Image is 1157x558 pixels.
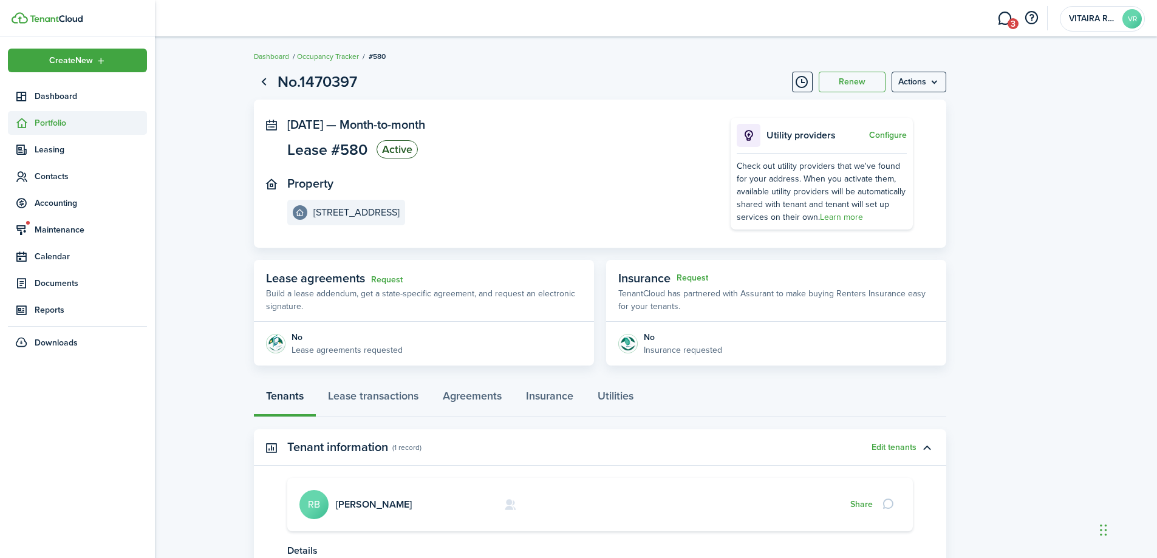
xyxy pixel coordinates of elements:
button: Configure [869,131,907,140]
span: Reports [35,304,147,316]
button: Open menu [8,49,147,72]
span: Calendar [35,250,147,263]
button: Share [850,500,873,509]
h1: No.1470397 [278,70,357,94]
span: [DATE] [287,115,323,134]
span: Leasing [35,143,147,156]
span: Contacts [35,170,147,183]
div: Check out utility providers that we've found for your address. When you activate them, available ... [737,160,907,223]
a: Reports [8,298,147,322]
a: Lease transactions [316,381,431,417]
a: Dashboard [8,84,147,108]
a: Go back [254,72,275,92]
span: Dashboard [35,90,147,103]
button: Open resource center [1021,8,1042,29]
div: No [644,331,722,344]
a: Insurance [514,381,585,417]
avatar-text: VR [1122,9,1142,29]
p: Build a lease addendum, get a state-specific agreement, and request an electronic signature. [266,287,582,313]
span: — [326,115,336,134]
p: Lease agreements requested [292,344,403,356]
p: TenantCloud has partnered with Assurant to make buying Renters Insurance easy for your tenants. [618,287,934,313]
button: Renew [819,72,886,92]
a: Occupancy Tracker [297,51,359,62]
iframe: Chat Widget [955,427,1157,558]
span: Insurance [618,269,671,287]
menu-btn: Actions [892,72,946,92]
status: Active [377,140,418,158]
panel-main-subtitle: (1 record) [392,442,422,453]
a: Request [371,275,403,285]
span: #580 [369,51,386,62]
span: Lease agreements [266,269,365,287]
p: Details [287,543,913,558]
button: Open menu [892,72,946,92]
a: [PERSON_NAME] [336,497,412,511]
img: TenantCloud [12,12,28,24]
a: Messaging [993,3,1016,34]
button: Request [677,273,708,283]
button: Toggle accordion [916,437,937,458]
p: Insurance requested [644,344,722,356]
panel-main-title: Tenant information [287,440,388,454]
a: Learn more [820,211,863,223]
span: Lease #580 [287,142,367,157]
span: 3 [1008,18,1019,29]
span: Documents [35,277,147,290]
a: Utilities [585,381,646,417]
span: Portfolio [35,117,147,129]
e-details-info-title: [STREET_ADDRESS] [313,207,400,218]
span: Create New [49,56,93,65]
button: Edit tenants [872,443,916,452]
div: No [292,331,403,344]
avatar-text: RB [299,490,329,519]
img: Insurance protection [618,334,638,353]
img: TenantCloud [30,15,83,22]
p: Utility providers [766,128,866,143]
button: Timeline [792,72,813,92]
span: Maintenance [35,223,147,236]
span: Month-to-month [340,115,425,134]
div: Drag [1100,512,1107,548]
span: Downloads [35,336,78,349]
a: Dashboard [254,51,289,62]
panel-main-title: Property [287,177,333,191]
span: Accounting [35,197,147,209]
span: VITAIRA Rental Group, LLC. [1069,15,1118,23]
img: Agreement e-sign [266,334,285,353]
a: Agreements [431,381,514,417]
